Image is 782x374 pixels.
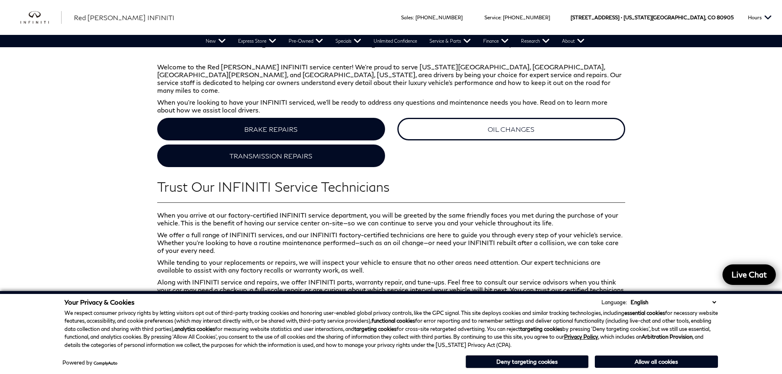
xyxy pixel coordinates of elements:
a: Specials [329,35,367,47]
button: Deny targeting cookies [466,355,589,368]
h2: Trust Our INFINITI Service Technicians [157,179,625,194]
a: OIL CHANGES [397,118,625,140]
a: TRANSMISSION REPAIRS [157,145,385,167]
p: When you’re looking to have your INFINITI serviced, we’ll be ready to address any questions and m... [157,98,625,114]
strong: Arbitration Provision [642,333,693,340]
p: We respect consumer privacy rights by letting visitors opt out of third-party tracking cookies an... [64,309,718,349]
div: Language: [601,300,627,305]
span: Your Privacy & Cookies [64,298,135,306]
p: Along with INFINITI service and repairs, we offer INFINITI parts, warranty repair, and tune-ups. ... [157,278,625,301]
nav: Main Navigation [200,35,591,47]
a: Finance [477,35,515,47]
strong: essential cookies [624,310,665,316]
strong: targeting cookies [520,326,562,332]
span: Red [PERSON_NAME] INFINITI [74,14,174,21]
button: Allow all cookies [595,356,718,368]
a: Privacy Policy [564,333,598,340]
span: Service [484,14,500,21]
p: We offer a full range of INFINITI services, and our INFINITI factory-certified technicians are he... [157,231,625,254]
p: Welcome to the Red [PERSON_NAME] INFINITI service center! We’re proud to serve [US_STATE][GEOGRAP... [157,63,625,94]
select: Language Select [628,298,718,306]
p: While tending to your replacements or repairs, we will inspect your vehicle to ensure that no oth... [157,258,625,274]
span: Sales [401,14,413,21]
a: infiniti [21,11,62,24]
a: [PHONE_NUMBER] [415,14,463,21]
a: Unlimited Confidence [367,35,423,47]
a: About [556,35,591,47]
strong: functional cookies [372,317,415,324]
strong: targeting cookies [354,326,397,332]
strong: analytics cookies [174,326,215,332]
a: ComplyAuto [94,360,117,365]
a: Live Chat [722,264,776,285]
span: : [413,14,414,21]
a: Research [515,35,556,47]
img: INFINITI [21,11,62,24]
span: : [500,14,502,21]
span: Live Chat [727,269,771,280]
a: [PHONE_NUMBER] [503,14,550,21]
div: Powered by [62,360,117,365]
a: Express Store [232,35,282,47]
a: Service & Parts [423,35,477,47]
a: BRAKE REPAIRS [157,118,385,140]
a: New [200,35,232,47]
p: When you arrive at our factory-certified INFINITI service department, you will be greeted by the ... [157,211,625,227]
a: Pre-Owned [282,35,329,47]
a: [STREET_ADDRESS] • [US_STATE][GEOGRAPHIC_DATA], CO 80905 [571,14,734,21]
a: Red [PERSON_NAME] INFINITI [74,13,174,23]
